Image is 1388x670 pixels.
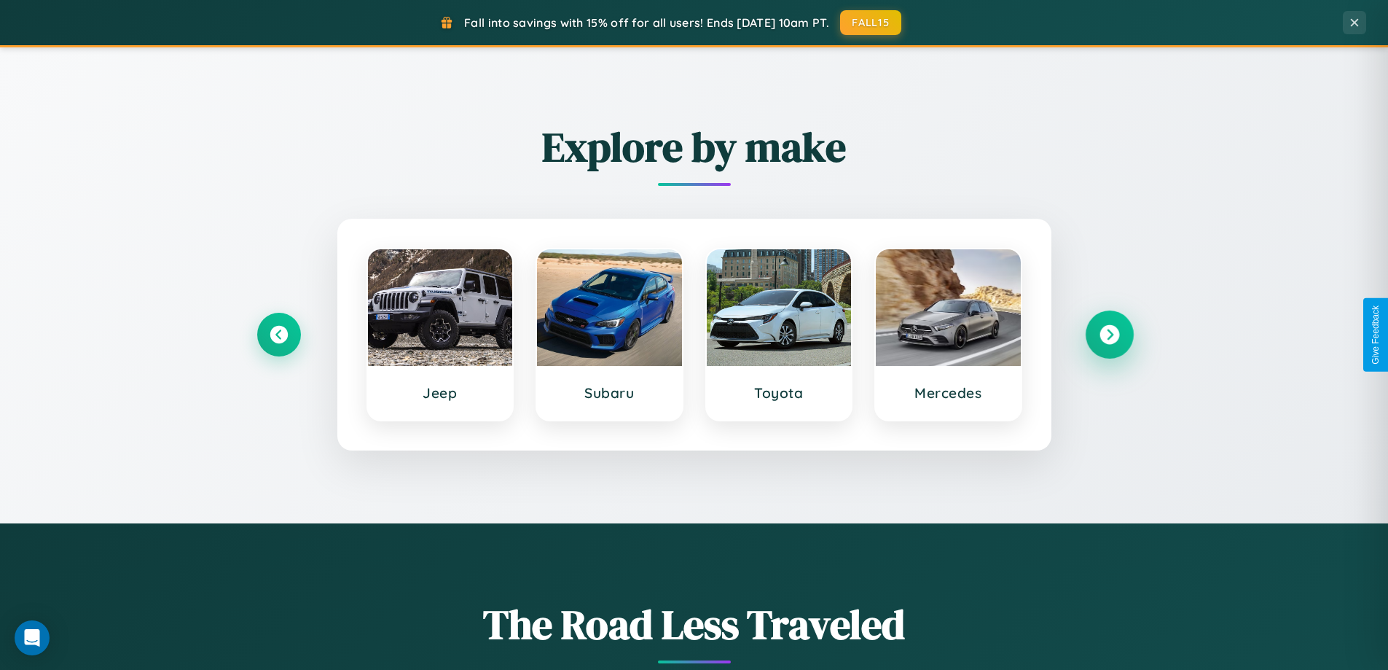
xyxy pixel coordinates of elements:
[257,119,1132,175] h2: Explore by make
[15,620,50,655] div: Open Intercom Messenger
[721,384,837,402] h3: Toyota
[890,384,1006,402] h3: Mercedes
[552,384,667,402] h3: Subaru
[1371,305,1381,365] div: Give Feedback
[257,596,1132,653] h1: The Road Less Traveled
[840,10,901,35] button: FALL15
[383,384,498,402] h3: Jeep
[464,15,829,30] span: Fall into savings with 15% off for all users! Ends [DATE] 10am PT.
